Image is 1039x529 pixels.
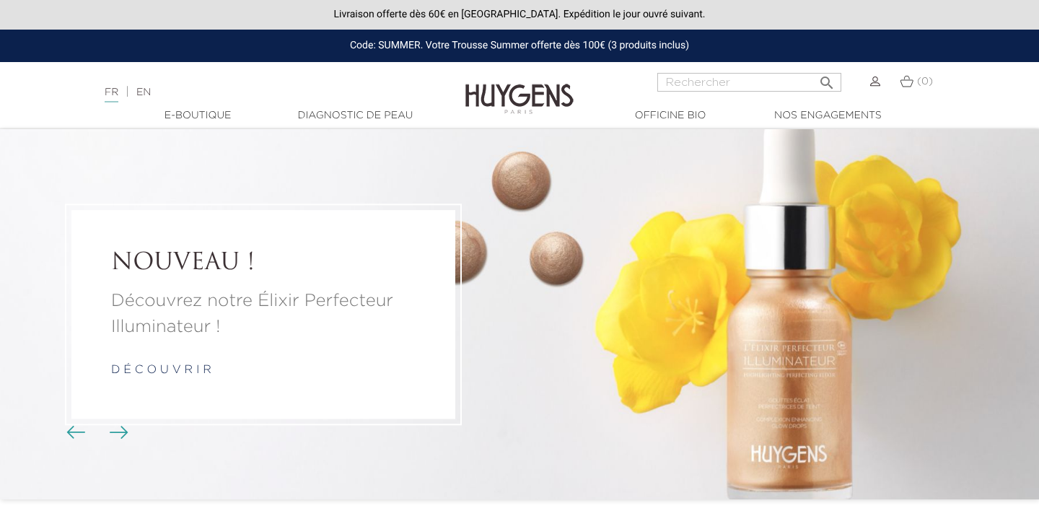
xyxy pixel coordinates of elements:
a: FR [105,87,118,102]
a: Nos engagements [755,108,900,123]
a: NOUVEAU ! [111,250,416,277]
a: EN [136,87,151,97]
a: E-Boutique [126,108,270,123]
input: Rechercher [657,73,841,92]
div: Boutons du carrousel [72,422,119,444]
a: Découvrez notre Élixir Perfecteur Illuminateur ! [111,288,416,340]
span: (0) [917,76,933,87]
img: Huygens [465,61,574,116]
a: d é c o u v r i r [111,364,211,376]
a: Diagnostic de peau [283,108,427,123]
i:  [818,70,836,87]
div: | [97,84,422,101]
a: Officine Bio [598,108,742,123]
button:  [814,69,840,88]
